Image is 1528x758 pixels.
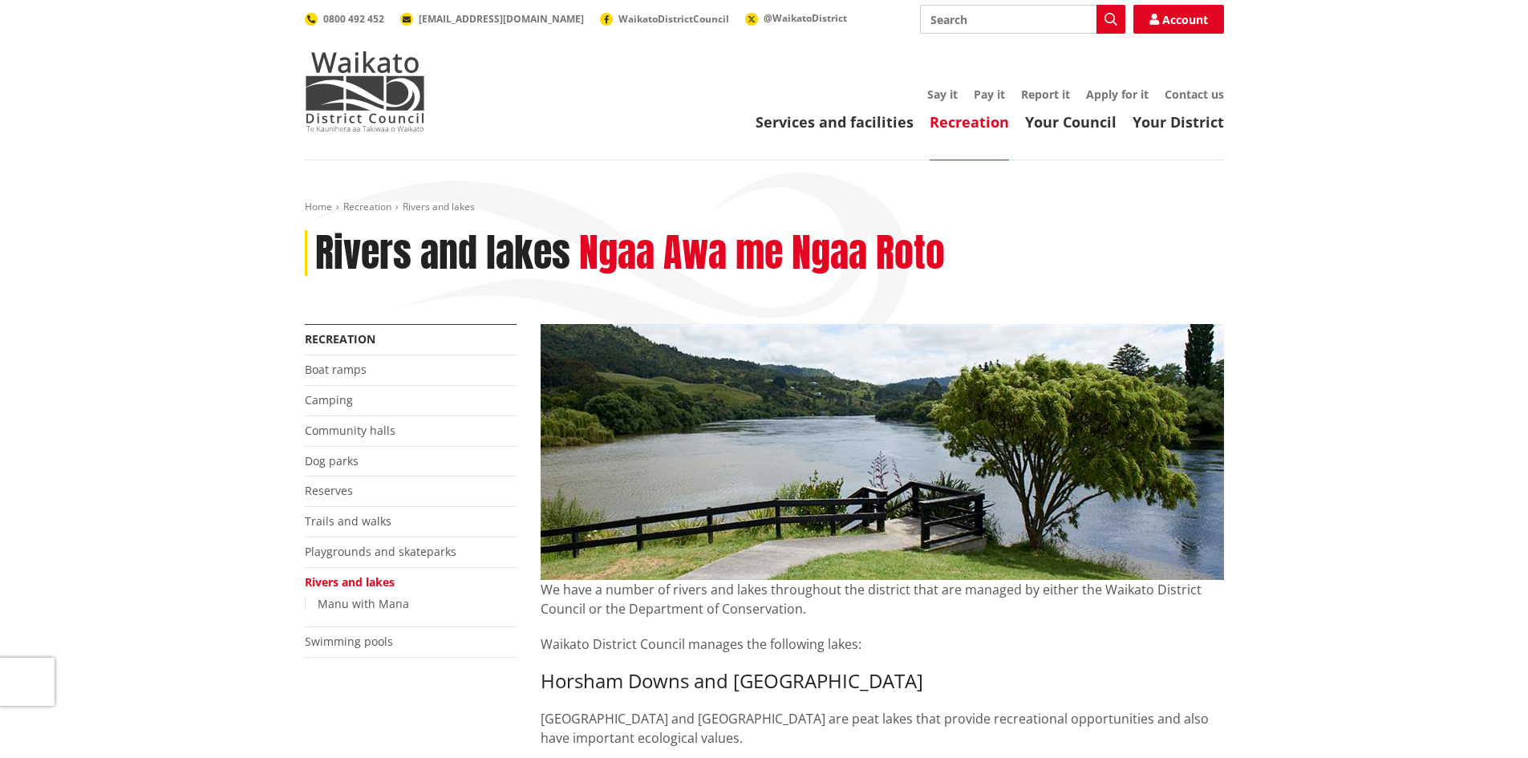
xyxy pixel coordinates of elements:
a: Trails and walks [305,513,391,529]
span: [EMAIL_ADDRESS][DOMAIN_NAME] [419,12,584,26]
h3: Horsham Downs and [GEOGRAPHIC_DATA] [541,670,1224,693]
a: Apply for it [1086,87,1149,102]
a: Recreation [343,200,391,213]
nav: breadcrumb [305,201,1224,214]
a: Recreation [930,112,1009,132]
a: Your District [1133,112,1224,132]
a: [EMAIL_ADDRESS][DOMAIN_NAME] [400,12,584,26]
a: @WaikatoDistrict [745,11,847,25]
a: Report it [1021,87,1070,102]
a: Recreation [305,331,375,347]
a: Account [1133,5,1224,34]
img: Waikato River, Ngaruawahia [541,324,1224,580]
a: Services and facilities [756,112,914,132]
a: 0800 492 452 [305,12,384,26]
h2: Ngaa Awa me Ngaa Roto [579,230,945,277]
a: WaikatoDistrictCouncil [600,12,729,26]
a: Swimming pools [305,634,393,649]
span: WaikatoDistrictCouncil [618,12,729,26]
a: Rivers and lakes [305,574,395,590]
a: Your Council [1025,112,1117,132]
a: Reserves [305,483,353,498]
span: 0800 492 452 [323,12,384,26]
a: Home [305,200,332,213]
a: Contact us [1165,87,1224,102]
input: Search input [920,5,1125,34]
a: Pay it [974,87,1005,102]
a: Say it [927,87,958,102]
a: Community halls [305,423,395,438]
img: Waikato District Council - Te Kaunihera aa Takiwaa o Waikato [305,51,425,132]
a: Manu with Mana [318,596,409,611]
span: @WaikatoDistrict [764,11,847,25]
p: [GEOGRAPHIC_DATA] and [GEOGRAPHIC_DATA] are peat lakes that provide recreational opportunities an... [541,709,1224,748]
a: Boat ramps [305,362,367,377]
p: We have a number of rivers and lakes throughout the district that are managed by either the Waika... [541,580,1224,618]
span: Rivers and lakes [403,200,475,213]
a: Camping [305,392,353,407]
h1: Rivers and lakes [315,230,570,277]
a: Playgrounds and skateparks [305,544,456,559]
a: Dog parks [305,453,359,468]
p: Waikato District Council manages the following lakes: [541,634,1224,654]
